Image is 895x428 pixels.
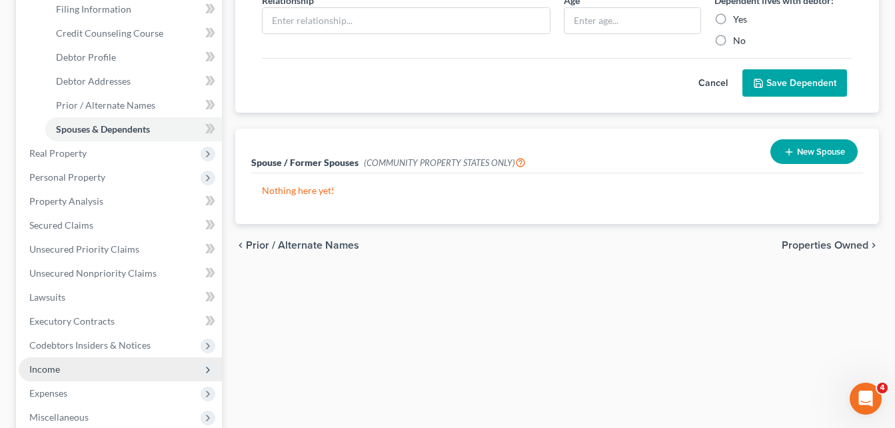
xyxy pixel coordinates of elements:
[29,219,93,231] span: Secured Claims
[45,93,222,117] a: Prior / Alternate Names
[45,45,222,69] a: Debtor Profile
[29,267,157,279] span: Unsecured Nonpriority Claims
[29,147,87,159] span: Real Property
[45,21,222,45] a: Credit Counseling Course
[19,213,222,237] a: Secured Claims
[45,69,222,93] a: Debtor Addresses
[56,27,163,39] span: Credit Counseling Course
[19,237,222,261] a: Unsecured Priority Claims
[742,69,847,97] button: Save Dependent
[782,240,879,251] button: Properties Owned chevron_right
[56,3,131,15] span: Filing Information
[29,411,89,423] span: Miscellaneous
[770,139,858,164] button: New Spouse
[29,171,105,183] span: Personal Property
[19,285,222,309] a: Lawsuits
[782,240,868,251] span: Properties Owned
[19,309,222,333] a: Executory Contracts
[364,157,526,168] span: (COMMUNITY PROPERTY STATES ONLY)
[877,383,888,393] span: 4
[850,383,882,415] iframe: Intercom live chat
[733,34,746,47] label: No
[564,8,701,33] input: Enter age...
[56,99,155,111] span: Prior / Alternate Names
[29,291,65,303] span: Lawsuits
[29,387,67,399] span: Expenses
[29,339,151,351] span: Codebtors Insiders & Notices
[29,315,115,327] span: Executory Contracts
[868,240,879,251] i: chevron_right
[29,195,103,207] span: Property Analysis
[263,8,550,33] input: Enter relationship...
[235,240,359,251] button: chevron_left Prior / Alternate Names
[262,184,852,197] p: Nothing here yet!
[235,240,246,251] i: chevron_left
[56,123,150,135] span: Spouses & Dependents
[45,117,222,141] a: Spouses & Dependents
[29,243,139,255] span: Unsecured Priority Claims
[56,75,131,87] span: Debtor Addresses
[684,70,742,97] button: Cancel
[19,189,222,213] a: Property Analysis
[251,157,359,168] span: Spouse / Former Spouses
[733,13,747,26] label: Yes
[56,51,116,63] span: Debtor Profile
[246,240,359,251] span: Prior / Alternate Names
[29,363,60,375] span: Income
[19,261,222,285] a: Unsecured Nonpriority Claims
